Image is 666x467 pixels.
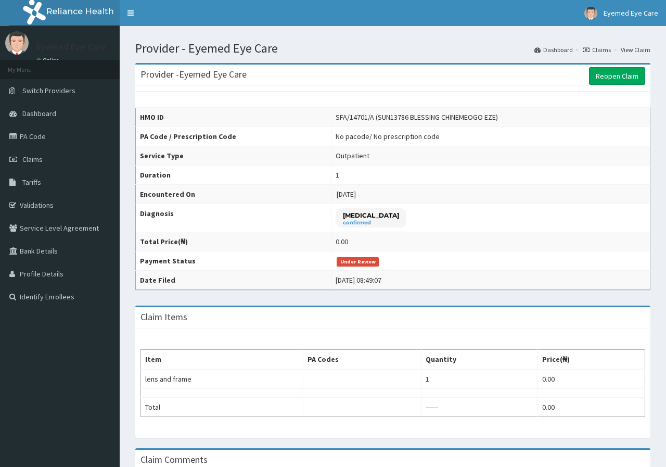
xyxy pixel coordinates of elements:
td: lens and frame [141,369,303,389]
td: Total [141,398,303,417]
th: Encountered On [136,185,331,204]
td: 1 [421,369,537,389]
small: confirmed [343,220,399,225]
td: 0.00 [537,369,645,389]
h3: Claim Comments [140,455,208,464]
th: PA Code / Prescription Code [136,127,331,146]
th: Duration [136,166,331,185]
th: Payment Status [136,251,331,271]
img: User Image [5,31,29,55]
td: 0.00 [537,398,645,417]
p: [MEDICAL_DATA] [343,211,399,220]
th: Item [141,350,303,370]
div: 0.00 [336,236,348,247]
th: Date Filed [136,271,331,290]
h1: Provider - Eyemed Eye Care [135,42,650,55]
a: Claims [583,45,611,54]
a: Online [36,57,61,64]
img: User Image [584,7,597,20]
h3: Claim Items [140,312,187,322]
h3: Provider - Eyemed Eye Care [140,70,247,79]
a: Dashboard [534,45,573,54]
td: ------ [421,398,537,417]
th: Service Type [136,146,331,166]
span: Eyemed Eye Care [604,8,658,18]
div: SFA/14701/A (SUN13786 BLESSING CHINEMEOGO EZE) [336,112,498,122]
a: Reopen Claim [589,67,645,85]
th: Price(₦) [537,350,645,370]
th: Quantity [421,350,537,370]
th: PA Codes [303,350,421,370]
th: HMO ID [136,108,331,127]
div: Outpatient [336,150,369,161]
span: Claims [22,155,43,164]
div: 1 [336,170,339,180]
th: Diagnosis [136,204,331,232]
p: Eyemed Eye Care [36,42,106,52]
a: View Claim [621,45,650,54]
span: Switch Providers [22,86,75,95]
span: Tariffs [22,178,41,187]
span: [DATE] [337,190,356,199]
div: No pacode / No prescription code [336,131,440,142]
span: Dashboard [22,109,56,118]
span: Under Review [337,257,379,267]
th: Total Price(₦) [136,232,331,251]
div: [DATE] 08:49:07 [336,275,381,285]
